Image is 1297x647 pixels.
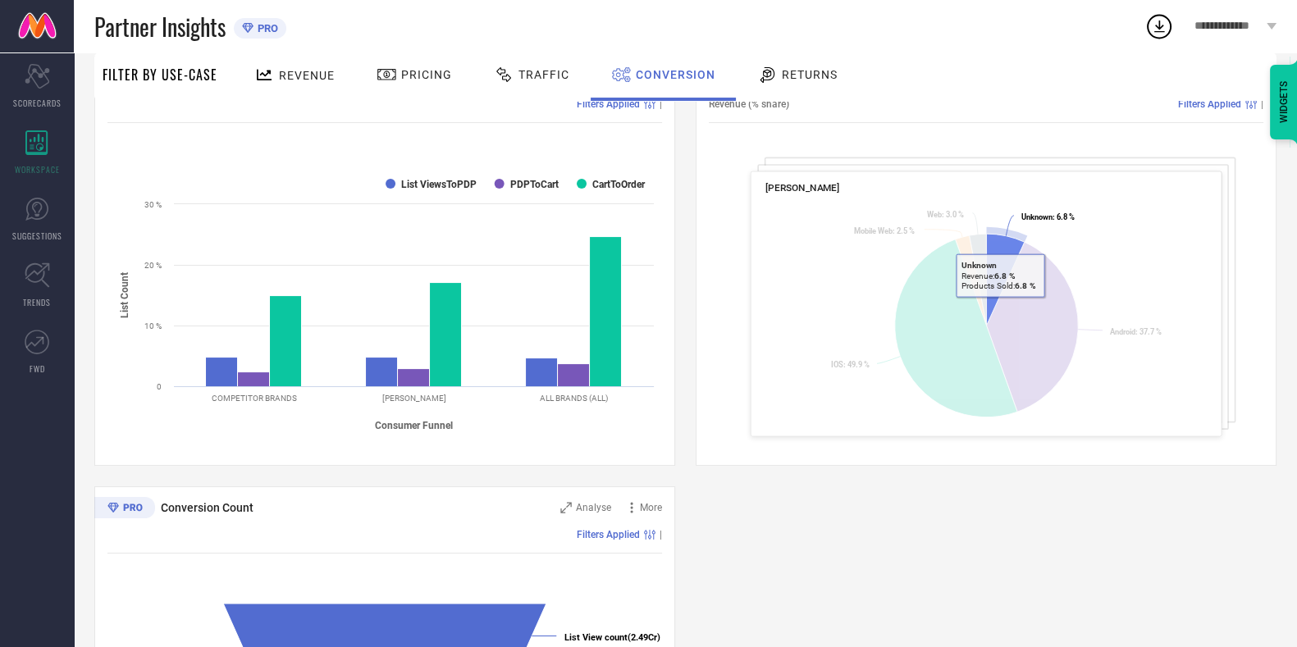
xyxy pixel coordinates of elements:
span: SUGGESTIONS [12,230,62,242]
text: : 2.5 % [854,226,915,235]
text: : 6.8 % [1021,212,1075,221]
span: Conversion Count [161,501,253,514]
text: 30 % [144,200,162,209]
tspan: Unknown [1021,212,1053,221]
span: Analyse [576,502,611,513]
tspan: Consumer Funnel [375,419,453,431]
span: | [1261,98,1263,110]
span: Pricing [401,68,452,81]
text: 0 [157,382,162,391]
text: ALL BRANDS (ALL) [540,394,608,403]
svg: Zoom [560,502,572,513]
span: [PERSON_NAME] [765,182,840,194]
text: (2.49Cr) [564,632,660,643]
span: PRO [253,22,278,34]
text: CartToOrder [592,179,646,190]
tspan: IOS [830,360,843,369]
span: Conversion [636,68,715,81]
span: Revenue (% share) [709,98,789,110]
span: WORKSPACE [15,163,60,175]
text: 10 % [144,321,162,330]
span: Revenue [279,69,335,82]
text: : 49.9 % [830,360,869,369]
text: PDPToCart [510,179,559,190]
span: Filters Applied [577,98,640,110]
tspan: Mobile Web [854,226,893,235]
tspan: Android [1109,326,1135,335]
span: FWD [30,362,45,375]
span: Filters Applied [1178,98,1241,110]
text: : 37.7 % [1109,326,1161,335]
span: SCORECARDS [13,97,62,109]
text: : 3.0 % [927,210,964,219]
tspan: List Count [119,272,130,318]
text: COMPETITOR BRANDS [212,394,297,403]
span: More [640,502,662,513]
div: Premium [94,497,155,522]
span: Filters Applied [577,529,640,540]
text: [PERSON_NAME] [382,394,446,403]
span: Traffic [518,68,569,81]
span: TRENDS [23,296,51,308]
text: List ViewsToPDP [401,179,477,190]
text: 20 % [144,261,162,270]
span: Filter By Use-Case [103,65,217,84]
span: | [660,98,662,110]
div: Open download list [1144,11,1174,41]
tspan: List View count [564,632,628,643]
span: Partner Insights [94,10,226,43]
span: Returns [782,68,838,81]
span: | [660,529,662,540]
tspan: Web [927,210,942,219]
